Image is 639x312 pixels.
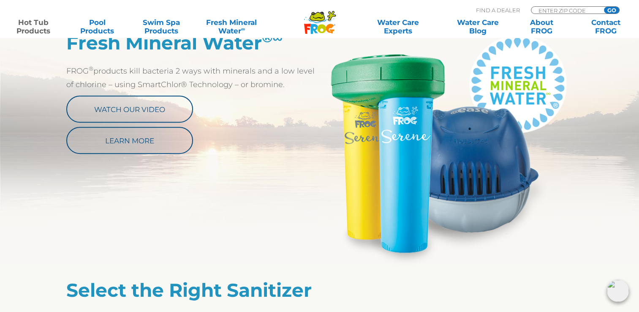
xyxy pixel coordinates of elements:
h2: Select the Right Sanitizer [66,279,320,301]
h2: Fresh Mineral Water [66,32,320,54]
input: GO [604,7,619,14]
a: AboutFROG [517,18,567,35]
sup: ® [89,65,93,72]
a: Fresh MineralWater∞ [201,18,263,35]
a: Learn More [66,127,193,154]
a: ContactFROG [581,18,631,35]
a: Watch Our Video [66,96,193,123]
p: FROG products kill bacteria 2 ways with minerals and a low level of chlorine – using SmartChlor® ... [66,64,320,91]
a: Water CareBlog [453,18,503,35]
img: openIcon [607,280,629,302]
img: Serene_@ease_FMW [320,32,573,264]
a: Water CareExperts [358,18,438,35]
input: Zip Code Form [538,7,595,14]
a: Hot TubProducts [8,18,58,35]
a: PoolProducts [73,18,122,35]
p: Find A Dealer [476,6,520,14]
sup: ∞ [241,26,245,32]
a: Swim SpaProducts [136,18,186,35]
